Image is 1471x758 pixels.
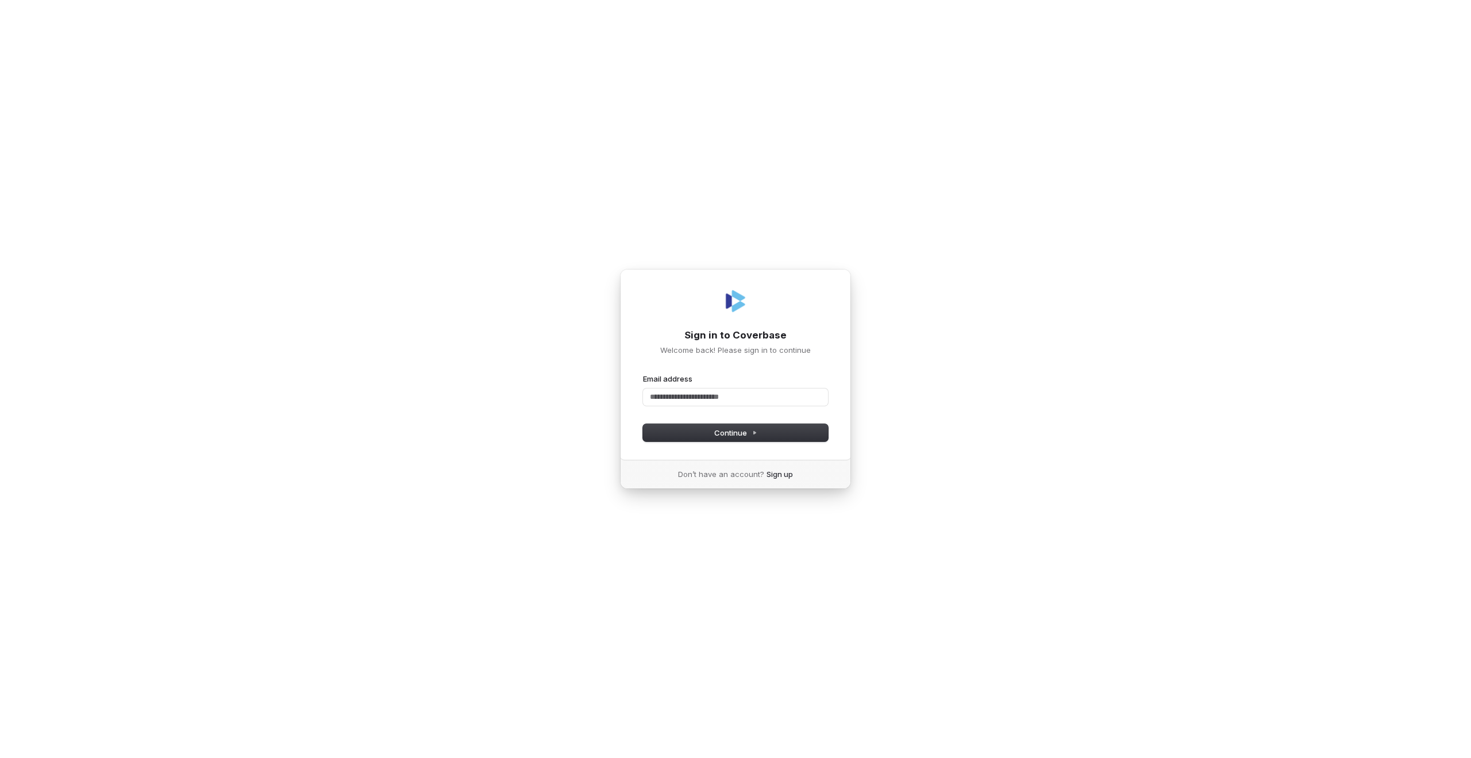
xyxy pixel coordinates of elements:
span: Continue [714,428,757,438]
p: Welcome back! Please sign in to continue [643,345,828,355]
img: Coverbase [722,287,749,315]
h1: Sign in to Coverbase [643,329,828,343]
button: Continue [643,424,828,441]
a: Sign up [767,469,793,479]
span: Don’t have an account? [678,469,764,479]
label: Email address [643,374,692,384]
